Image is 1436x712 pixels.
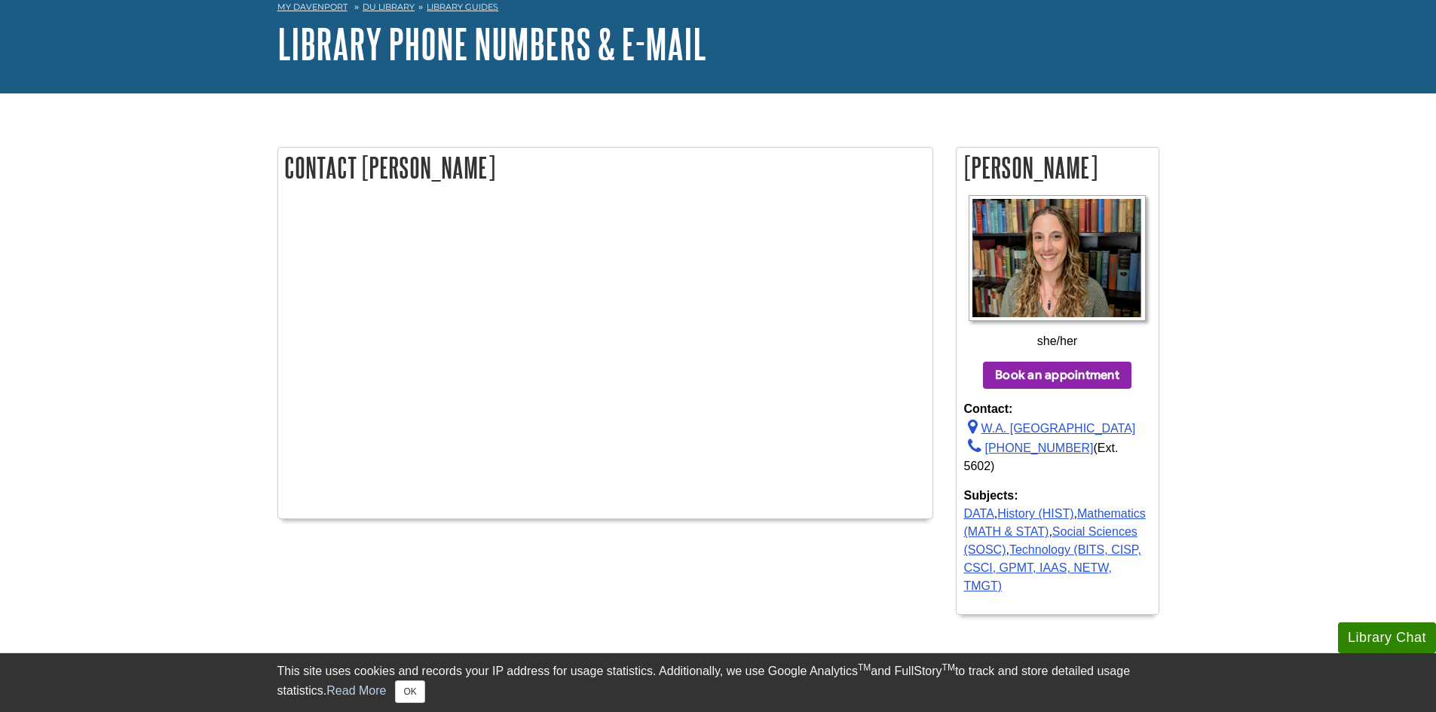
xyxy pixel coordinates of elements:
[997,507,1073,520] a: History (HIST)
[942,662,955,673] sup: TM
[326,684,386,697] a: Read More
[278,148,932,188] h2: Contact [PERSON_NAME]
[964,438,1151,475] div: (Ext. 5602)
[964,332,1151,350] div: she/her
[1338,622,1436,653] button: Library Chat
[277,662,1159,703] div: This site uses cookies and records your IP address for usage statistics. Additionally, we use Goo...
[964,507,994,520] a: DATA
[964,422,1136,435] a: W.A. [GEOGRAPHIC_DATA]
[964,400,1151,418] strong: Contact:
[277,1,348,14] a: My Davenport
[964,487,1151,595] div: , , , ,
[286,195,925,506] iframe: Contact Sarah Gray
[964,195,1151,322] a: Profile Photo
[957,148,1159,188] h2: [PERSON_NAME]
[964,543,1141,592] a: Technology (BITS, CISP, CSCI, GPMT, IAAS, NETW, TMGT)
[277,20,706,67] a: Library Phone Numbers & E-mail
[969,195,1147,322] img: Profile Photo
[964,442,1094,454] a: [PHONE_NUMBER]
[427,2,498,12] a: Library Guides
[395,680,424,703] button: Close
[363,2,415,12] a: DU Library
[858,662,871,673] sup: TM
[964,487,1151,505] strong: Subjects:
[983,362,1131,389] button: Book an appointment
